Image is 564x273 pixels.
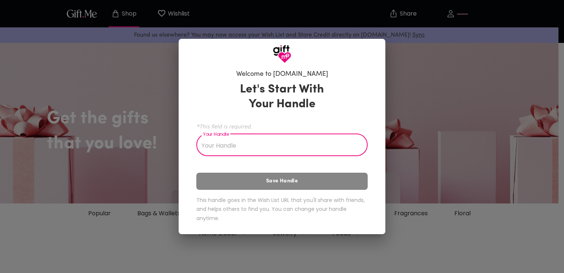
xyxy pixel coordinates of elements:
span: *This field is required. [196,123,368,130]
h6: Welcome to [DOMAIN_NAME] [236,70,328,79]
h6: This handle goes in the Wish List URL that you'll share with friends, and helps others to find yo... [196,196,368,223]
h3: Let's Start With Your Handle [231,82,333,112]
input: Your Handle [196,135,360,156]
img: GiftMe Logo [273,45,291,63]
